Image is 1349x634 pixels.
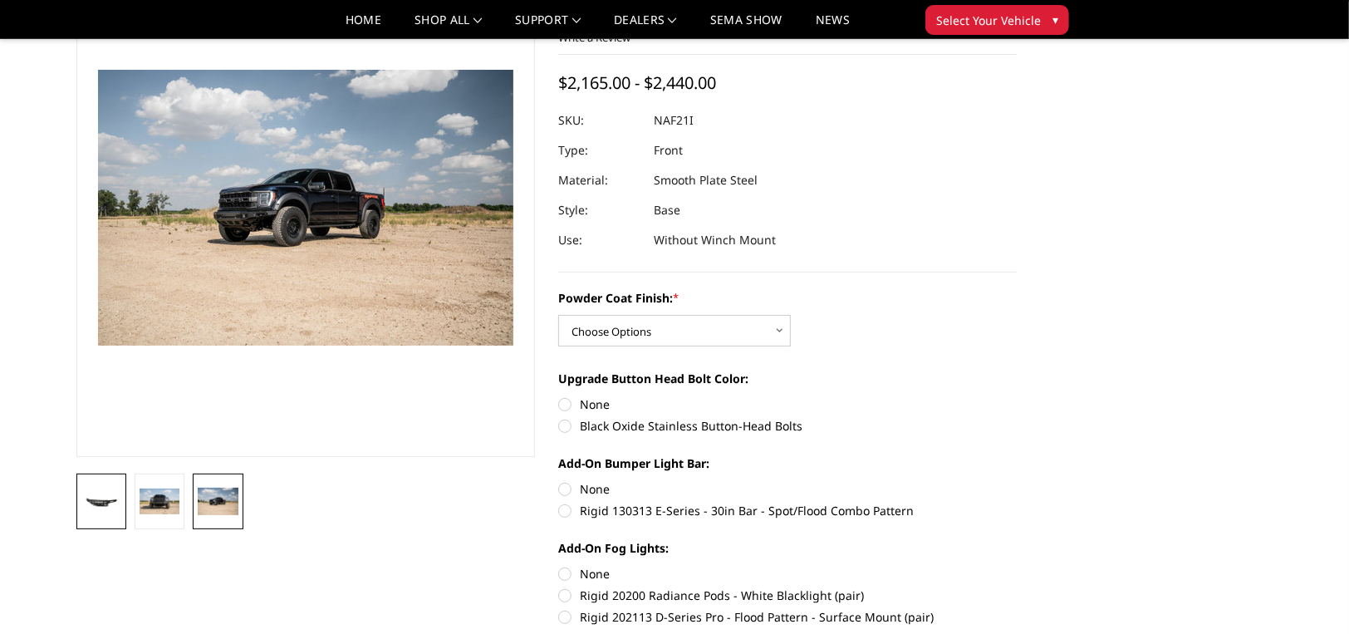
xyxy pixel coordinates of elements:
[558,30,630,45] a: Write a Review
[654,135,683,165] dd: Front
[558,225,641,255] dt: Use:
[558,165,641,195] dt: Material:
[515,14,581,38] a: Support
[81,493,121,512] img: 2021-2025 Ford Raptor - Freedom Series - Base Front Bumper (non-winch)
[925,5,1069,35] button: Select Your Vehicle
[614,14,677,38] a: Dealers
[558,455,1017,472] label: Add-On Bumper Light Bar:
[654,106,694,135] dd: NAF21I
[654,225,776,255] dd: Without Winch Mount
[346,14,381,38] a: Home
[558,289,1017,307] label: Powder Coat Finish:
[558,608,1017,626] label: Rigid 202113 D-Series Pro - Flood Pattern - Surface Mount (pair)
[140,489,179,515] img: 2021-2025 Ford Raptor - Freedom Series - Base Front Bumper (non-winch)
[558,587,1017,604] label: Rigid 20200 Radiance Pods - White Blacklight (pair)
[558,195,641,225] dt: Style:
[558,71,716,94] span: $2,165.00 - $2,440.00
[558,480,1017,498] label: None
[558,370,1017,387] label: Upgrade Button Head Bolt Color:
[558,135,641,165] dt: Type:
[558,565,1017,582] label: None
[1052,11,1058,28] span: ▾
[816,14,850,38] a: News
[710,14,782,38] a: SEMA Show
[558,502,1017,519] label: Rigid 130313 E-Series - 30in Bar - Spot/Flood Combo Pattern
[558,539,1017,557] label: Add-On Fog Lights:
[558,417,1017,435] label: Black Oxide Stainless Button-Head Bolts
[1266,554,1349,634] iframe: Chat Widget
[198,488,238,514] img: 2021-2025 Ford Raptor - Freedom Series - Base Front Bumper (non-winch)
[936,12,1041,29] span: Select Your Vehicle
[558,106,641,135] dt: SKU:
[558,396,1017,413] label: None
[654,195,680,225] dd: Base
[654,165,758,195] dd: Smooth Plate Steel
[415,14,482,38] a: shop all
